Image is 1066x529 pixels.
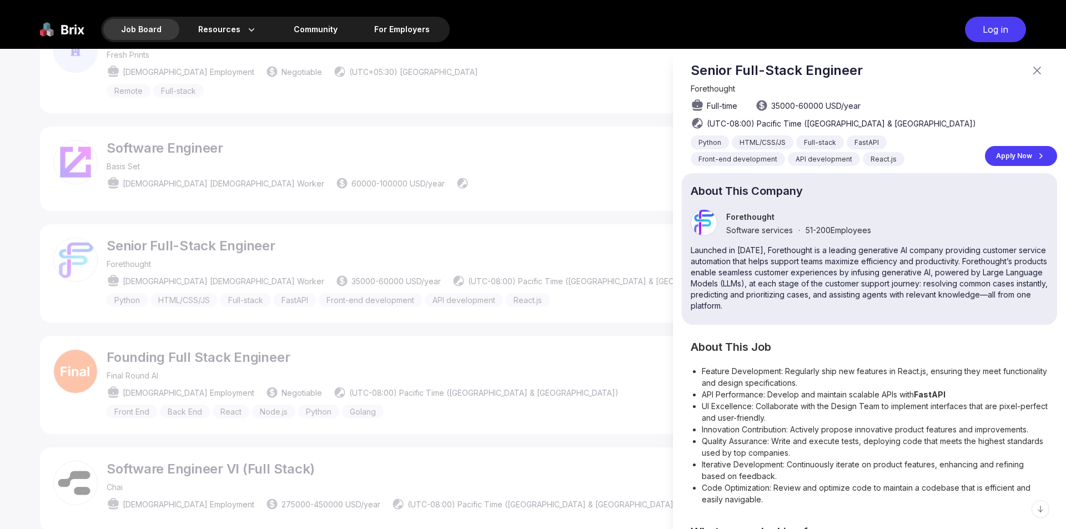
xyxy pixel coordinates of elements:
span: 35000 - 60000 USD /year [771,100,861,112]
p: Launched in [DATE], Forethought is a leading generative AI company providing customer service aut... [691,245,1048,311]
p: Forethought [726,212,871,221]
li: UI Excellence: Collaborate with the Design Team to implement interfaces that are pixel-perfect an... [702,400,1048,424]
a: Log in [959,17,1026,42]
p: About This Company [691,187,1048,196]
div: Python [691,135,729,149]
h2: About This Job [691,342,1048,352]
li: Innovation Contribution: Actively propose innovative product features and improvements. [702,424,1048,435]
div: Job Board [103,19,179,40]
li: API Performance: Develop and maintain scalable APIs with [702,389,1048,400]
li: Feature Development: Regularly ship new features in React.js, ensuring they meet functionality an... [702,365,1048,389]
a: Apply Now [985,146,1057,166]
div: API development [788,152,860,166]
p: Senior Full-Stack Engineer [691,62,1024,78]
a: Community [276,19,355,40]
div: Log in [965,17,1026,42]
div: Full-stack [796,135,844,149]
a: For Employers [356,19,447,40]
span: 51-200 Employees [806,225,871,235]
div: Resources [180,19,275,40]
span: (UTC-08:00) Pacific Time ([GEOGRAPHIC_DATA] & [GEOGRAPHIC_DATA]) [707,118,976,129]
strong: FastAPI [914,390,946,399]
span: Full-time [707,100,737,112]
span: Forethought [691,84,735,93]
li: Code Optimization: Review and optimize code to maintain a codebase that is efficient and easily n... [702,482,1048,505]
span: · [798,225,800,235]
span: Software services [726,225,793,235]
div: FastAPI [847,135,887,149]
div: HTML/CSS/JS [732,135,793,149]
li: Iterative Development: Continuously iterate on product features, enhancing and refining based on ... [702,459,1048,482]
div: React.js [863,152,904,166]
div: Front-end development [691,152,785,166]
li: Quality Assurance: Write and execute tests, deploying code that meets the highest standards used ... [702,435,1048,459]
